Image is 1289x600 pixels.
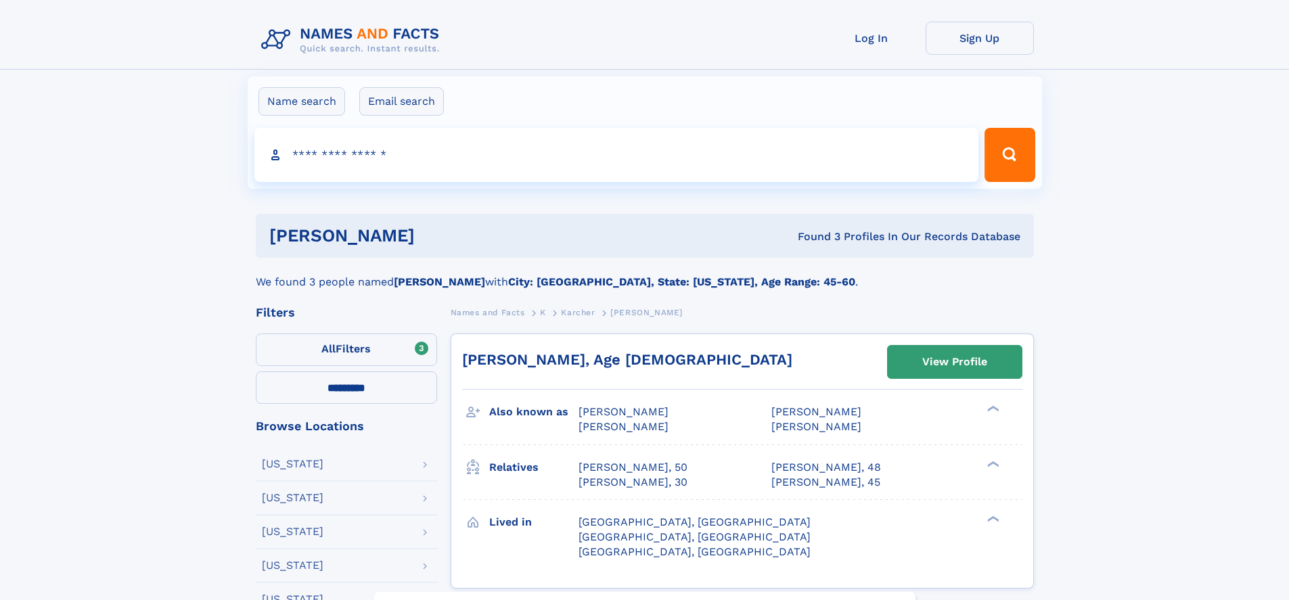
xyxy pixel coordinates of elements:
div: Browse Locations [256,420,437,432]
h1: [PERSON_NAME] [269,227,606,244]
div: Filters [256,306,437,319]
span: [PERSON_NAME] [610,308,683,317]
div: [US_STATE] [262,560,323,571]
label: Filters [256,333,437,366]
a: Sign Up [926,22,1034,55]
span: [PERSON_NAME] [579,420,669,433]
span: [PERSON_NAME] [579,405,669,418]
span: [GEOGRAPHIC_DATA], [GEOGRAPHIC_DATA] [579,515,811,528]
h3: Relatives [489,456,579,479]
a: [PERSON_NAME], Age [DEMOGRAPHIC_DATA] [462,351,792,368]
a: [PERSON_NAME], 50 [579,460,687,475]
a: K [540,304,546,321]
span: [PERSON_NAME] [771,405,861,418]
button: Search Button [985,128,1035,182]
h3: Also known as [489,400,579,423]
span: [GEOGRAPHIC_DATA], [GEOGRAPHIC_DATA] [579,545,811,558]
label: Email search [359,87,444,116]
span: [GEOGRAPHIC_DATA], [GEOGRAPHIC_DATA] [579,530,811,543]
a: [PERSON_NAME], 30 [579,475,687,490]
span: Karcher [561,308,595,317]
div: [US_STATE] [262,492,323,503]
div: ❯ [984,459,1000,468]
div: View Profile [922,346,987,377]
div: We found 3 people named with . [256,258,1034,290]
label: Name search [258,87,345,116]
a: Log In [817,22,926,55]
div: Found 3 Profiles In Our Records Database [606,229,1020,244]
div: ❯ [984,405,1000,413]
div: [US_STATE] [262,459,323,469]
img: Logo Names and Facts [256,22,451,58]
a: Karcher [561,304,595,321]
a: [PERSON_NAME], 48 [771,460,881,475]
div: ❯ [984,514,1000,523]
a: View Profile [888,346,1022,378]
h3: Lived in [489,511,579,534]
div: [US_STATE] [262,526,323,537]
b: City: [GEOGRAPHIC_DATA], State: [US_STATE], Age Range: 45-60 [508,275,855,288]
a: [PERSON_NAME], 45 [771,475,880,490]
input: search input [254,128,979,182]
a: Names and Facts [451,304,525,321]
span: K [540,308,546,317]
span: [PERSON_NAME] [771,420,861,433]
span: All [321,342,336,355]
b: [PERSON_NAME] [394,275,485,288]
